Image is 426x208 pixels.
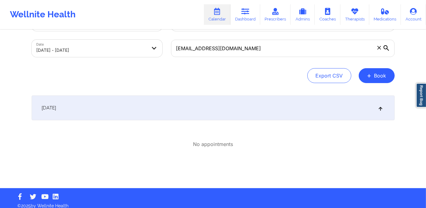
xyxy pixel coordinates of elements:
[231,4,260,25] a: Dashboard
[416,83,426,108] a: Report Bug
[171,40,395,57] input: Search by patient email
[193,141,233,148] p: No appointments
[260,4,291,25] a: Prescribers
[291,4,315,25] a: Admins
[204,4,231,25] a: Calendar
[367,74,372,77] span: +
[340,4,369,25] a: Therapists
[369,4,401,25] a: Medications
[401,4,426,25] a: Account
[359,68,395,83] button: +Book
[307,68,351,83] button: Export CSV
[37,43,147,57] div: [DATE] - [DATE]
[42,105,56,111] span: [DATE]
[315,4,340,25] a: Coaches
